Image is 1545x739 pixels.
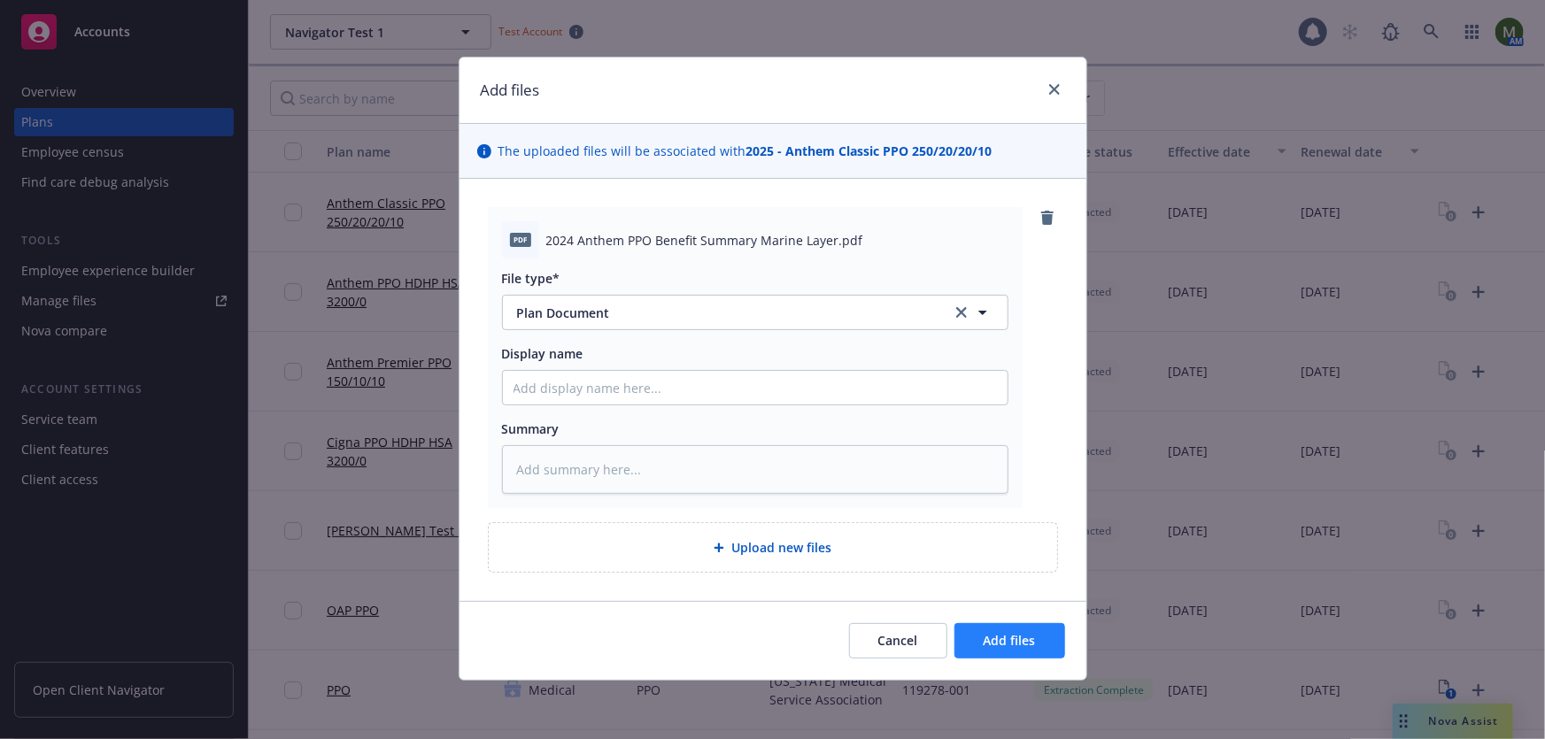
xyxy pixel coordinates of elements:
a: clear selection [951,302,972,323]
span: Upload new files [731,538,831,557]
span: The uploaded files will be associated with [498,142,993,160]
div: Upload new files [488,522,1058,573]
span: Summary [502,420,560,437]
span: Plan Document [517,304,927,322]
span: Display name [502,345,583,362]
input: Add display name here... [503,371,1008,404]
button: Plan Documentclear selection [502,295,1008,330]
h1: Add files [481,79,540,102]
span: pdf [510,233,531,246]
button: Add files [954,623,1065,658]
a: remove [1037,207,1058,228]
span: File type* [502,270,560,287]
strong: 2025 - Anthem Classic PPO 250/20/20/10 [746,142,993,159]
span: 2024 Anthem PPO Benefit Summary Marine Layer.pdf [546,231,863,250]
span: Add files [984,632,1036,649]
button: Cancel [849,623,947,658]
span: Cancel [878,632,918,649]
a: close [1044,79,1065,100]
